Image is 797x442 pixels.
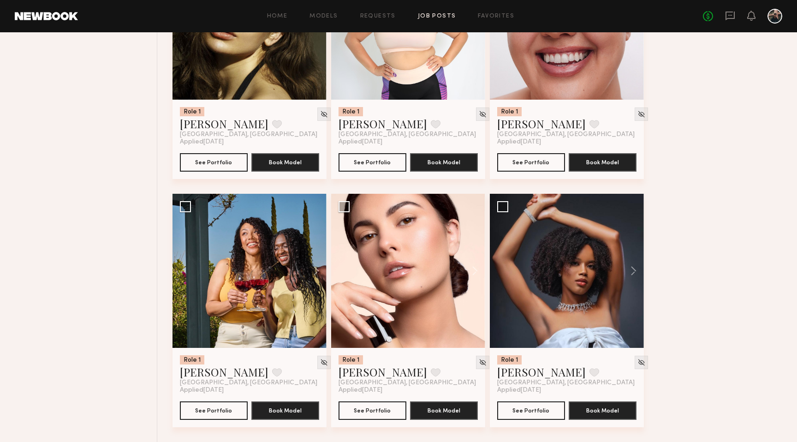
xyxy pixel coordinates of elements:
div: Applied [DATE] [497,138,636,146]
div: Role 1 [497,107,522,116]
div: Applied [DATE] [180,138,319,146]
button: See Portfolio [497,401,565,420]
span: [GEOGRAPHIC_DATA], [GEOGRAPHIC_DATA] [339,131,476,138]
span: [GEOGRAPHIC_DATA], [GEOGRAPHIC_DATA] [497,379,635,387]
a: Models [309,13,338,19]
button: Book Model [251,153,319,172]
div: Role 1 [180,355,204,364]
div: Role 1 [180,107,204,116]
img: Unhide Model [320,358,328,366]
a: Book Model [251,406,319,414]
span: [GEOGRAPHIC_DATA], [GEOGRAPHIC_DATA] [339,379,476,387]
button: Book Model [251,401,319,420]
a: [PERSON_NAME] [497,116,586,131]
button: Book Model [410,401,478,420]
a: Book Model [410,158,478,166]
div: Role 1 [339,107,363,116]
a: [PERSON_NAME] [497,364,586,379]
div: Role 1 [497,355,522,364]
a: [PERSON_NAME] [180,364,268,379]
img: Unhide Model [637,110,645,118]
a: [PERSON_NAME] [180,116,268,131]
a: Favorites [478,13,514,19]
a: Book Model [410,406,478,414]
button: Book Model [410,153,478,172]
a: Requests [360,13,396,19]
a: Book Model [569,406,636,414]
button: Book Model [569,401,636,420]
div: Applied [DATE] [180,387,319,394]
button: Book Model [569,153,636,172]
a: Book Model [569,158,636,166]
a: Job Posts [418,13,456,19]
span: [GEOGRAPHIC_DATA], [GEOGRAPHIC_DATA] [180,131,317,138]
button: See Portfolio [180,401,248,420]
span: [GEOGRAPHIC_DATA], [GEOGRAPHIC_DATA] [180,379,317,387]
a: Home [267,13,288,19]
a: [PERSON_NAME] [339,364,427,379]
a: Book Model [251,158,319,166]
button: See Portfolio [180,153,248,172]
span: [GEOGRAPHIC_DATA], [GEOGRAPHIC_DATA] [497,131,635,138]
button: See Portfolio [339,153,406,172]
button: See Portfolio [339,401,406,420]
img: Unhide Model [479,110,487,118]
div: Applied [DATE] [339,138,478,146]
a: [PERSON_NAME] [339,116,427,131]
img: Unhide Model [637,358,645,366]
div: Applied [DATE] [339,387,478,394]
img: Unhide Model [320,110,328,118]
button: See Portfolio [497,153,565,172]
div: Applied [DATE] [497,387,636,394]
img: Unhide Model [479,358,487,366]
div: Role 1 [339,355,363,364]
